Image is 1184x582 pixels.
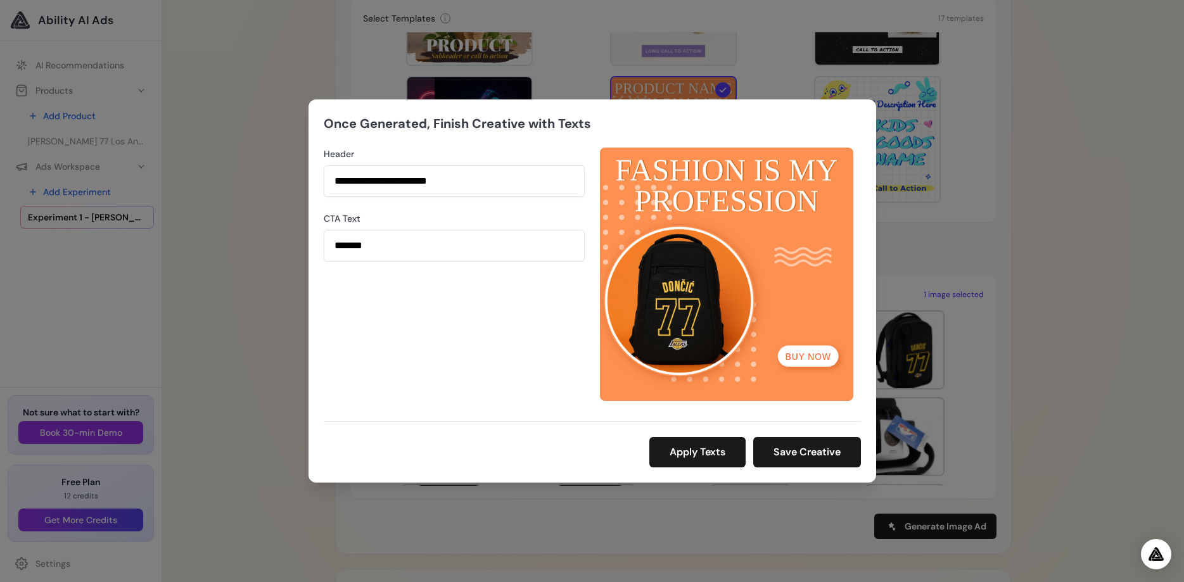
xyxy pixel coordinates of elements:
button: Apply Texts [649,437,746,467]
label: Header [324,148,585,160]
img: Generated creative [600,148,853,401]
label: CTA Text [324,212,585,225]
button: Save Creative [753,437,861,467]
div: Open Intercom Messenger [1141,539,1171,569]
h2: Once Generated, Finish Creative with Texts [324,115,591,132]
